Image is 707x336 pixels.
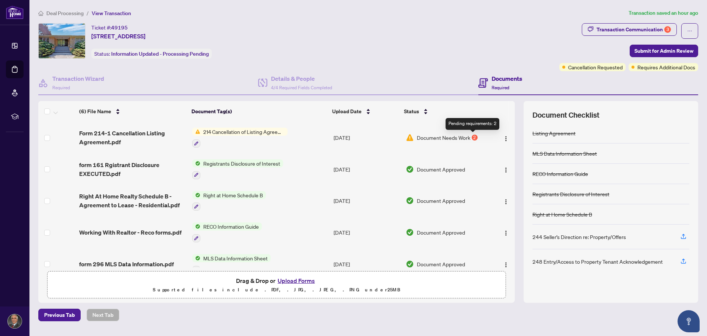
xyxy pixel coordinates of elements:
[48,271,506,299] span: Drag & Drop orUpload FormsSupported files include .PDF, .JPG, .JPEG, .PNG under25MB
[500,163,512,175] button: Logo
[500,226,512,238] button: Logo
[503,262,509,268] img: Logo
[582,23,677,36] button: Transaction Communication3
[406,260,414,268] img: Document Status
[634,45,693,57] span: Submit for Admin Review
[192,222,200,231] img: Status Icon
[92,10,131,17] span: View Transaction
[532,170,588,178] div: RECO Information Guide
[52,85,70,90] span: Required
[532,257,663,266] div: 248 Entry/Access to Property Tenant Acknowledgement
[532,233,626,241] div: 244 Seller’s Direction re: Property/Offers
[189,101,329,122] th: Document Tag(s)
[329,101,401,122] th: Upload Date
[236,276,317,285] span: Drag & Drop or
[417,260,465,268] span: Document Approved
[401,101,488,122] th: Status
[38,11,43,16] span: home
[192,159,200,167] img: Status Icon
[472,135,478,141] div: 2
[532,149,597,157] div: MLS Data Information Sheet
[331,153,402,185] td: [DATE]
[79,228,182,237] span: Working With Realtor - Reco forms.pdf
[532,190,609,198] div: Registrants Disclosure of Interest
[38,309,81,321] button: Previous Tab
[44,309,75,321] span: Previous Tab
[406,134,414,142] img: Document Status
[332,107,362,115] span: Upload Date
[404,107,419,115] span: Status
[630,45,698,57] button: Submit for Admin Review
[532,210,592,218] div: Right at Home Schedule B
[192,191,200,199] img: Status Icon
[331,248,402,280] td: [DATE]
[39,24,85,58] img: IMG-C12349166_1.jpg
[406,197,414,205] img: Document Status
[492,74,522,83] h4: Documents
[192,254,200,262] img: Status Icon
[503,199,509,205] img: Logo
[6,6,24,19] img: logo
[79,129,186,146] span: Form 214-1 Cancellation Listing Agreement.pdf
[79,107,111,115] span: (6) File Name
[492,85,509,90] span: Required
[79,160,186,178] span: form 161 Rgistrant Disclosure EXECUTED.pdf
[8,314,22,328] img: Profile Icon
[503,230,509,236] img: Logo
[629,9,698,17] article: Transaction saved an hour ago
[568,63,623,71] span: Cancellation Requested
[500,195,512,207] button: Logo
[597,24,671,35] div: Transaction Communication
[200,222,262,231] span: RECO Information Guide
[91,32,145,41] span: [STREET_ADDRESS]
[331,217,402,248] td: [DATE]
[192,128,288,148] button: Status Icon214 Cancellation of Listing Agreement - Authority to Offer for Lease
[200,254,271,262] span: MLS Data Information Sheet
[192,128,200,136] img: Status Icon
[446,118,499,130] div: Pending requirements: 2
[406,165,414,173] img: Document Status
[417,228,465,236] span: Document Approved
[664,26,671,33] div: 3
[111,24,128,31] span: 49195
[417,134,470,142] span: Document Needs Work
[192,254,271,274] button: Status IconMLS Data Information Sheet
[637,63,695,71] span: Requires Additional Docs
[91,49,212,59] div: Status:
[503,167,509,173] img: Logo
[200,191,266,199] span: Right at Home Schedule B
[271,85,332,90] span: 4/4 Required Fields Completed
[503,136,509,142] img: Logo
[678,310,700,332] button: Open asap
[500,132,512,143] button: Logo
[76,101,189,122] th: (6) File Name
[275,276,317,285] button: Upload Forms
[200,128,288,136] span: 214 Cancellation of Listing Agreement - Authority to Offer for Lease
[192,222,262,242] button: Status IconRECO Information Guide
[331,122,402,153] td: [DATE]
[271,74,332,83] h4: Details & People
[52,74,104,83] h4: Transaction Wizard
[91,23,128,32] div: Ticket #:
[111,51,209,57] span: Information Updated - Processing Pending
[79,260,174,269] span: form 296 MLS Data Information.pdf
[46,10,84,17] span: Deal Processing
[532,110,599,120] span: Document Checklist
[532,129,576,137] div: Listing Agreement
[417,197,465,205] span: Document Approved
[192,191,266,211] button: Status IconRight at Home Schedule B
[331,185,402,217] td: [DATE]
[500,258,512,270] button: Logo
[79,192,186,209] span: Right At Home Realty Schedule B - Agreement to Lease - Residential.pdf
[687,28,692,34] span: ellipsis
[200,159,283,167] span: Registrants Disclosure of Interest
[406,228,414,236] img: Document Status
[52,285,501,294] p: Supported files include .PDF, .JPG, .JPEG, .PNG under 25 MB
[192,159,283,179] button: Status IconRegistrants Disclosure of Interest
[417,165,465,173] span: Document Approved
[87,9,89,17] li: /
[87,309,119,321] button: Next Tab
